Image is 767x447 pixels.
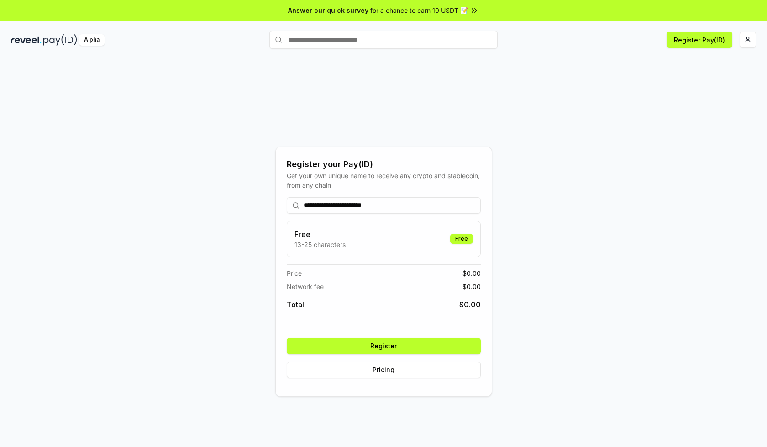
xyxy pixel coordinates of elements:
span: Network fee [287,282,324,291]
p: 13-25 characters [294,240,346,249]
img: reveel_dark [11,34,42,46]
button: Register [287,338,481,354]
div: Alpha [79,34,105,46]
span: $ 0.00 [462,282,481,291]
div: Free [450,234,473,244]
span: $ 0.00 [462,268,481,278]
span: Price [287,268,302,278]
button: Register Pay(ID) [667,32,732,48]
img: pay_id [43,34,77,46]
button: Pricing [287,362,481,378]
span: $ 0.00 [459,299,481,310]
span: Total [287,299,304,310]
div: Register your Pay(ID) [287,158,481,171]
span: for a chance to earn 10 USDT 📝 [370,5,468,15]
span: Answer our quick survey [288,5,368,15]
div: Get your own unique name to receive any crypto and stablecoin, from any chain [287,171,481,190]
h3: Free [294,229,346,240]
